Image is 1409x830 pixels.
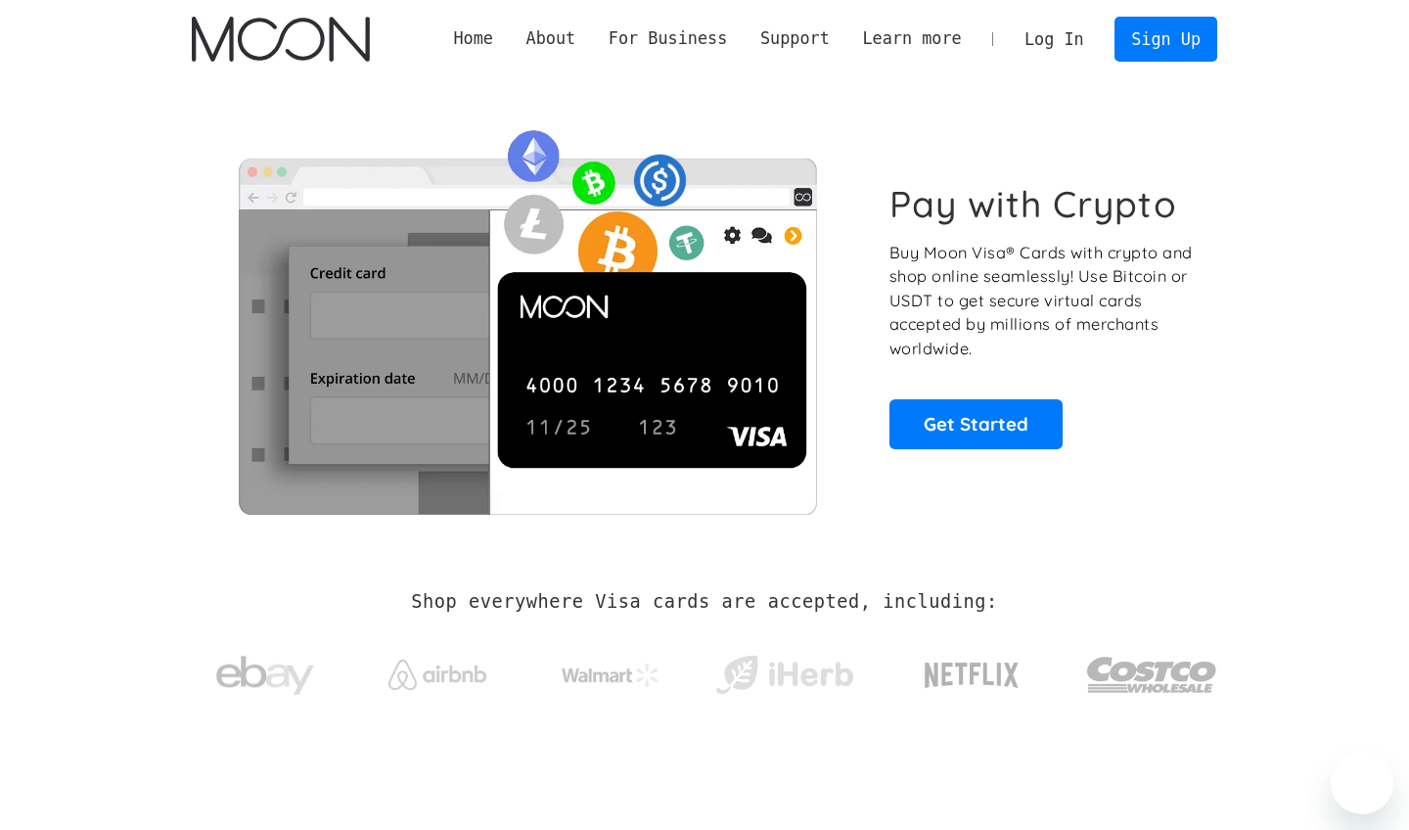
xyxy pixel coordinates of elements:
[711,650,857,701] img: iHerb
[192,17,369,62] img: Moon Logo
[1114,17,1216,61] a: Sign Up
[846,26,978,51] div: Learn more
[889,182,1177,226] h1: Pay with Crypto
[862,26,961,51] div: Learn more
[192,116,862,514] img: Moon Cards let you spend your crypto anywhere Visa is accepted.
[562,664,659,687] img: Walmart
[885,631,1060,710] a: Netflix
[437,26,510,51] a: Home
[889,399,1063,448] a: Get Started
[1008,18,1100,61] a: Log In
[711,630,857,711] a: iHerb
[889,241,1196,361] p: Buy Moon Visa® Cards with crypto and shop online seamlessly! Use Bitcoin or USDT to get secure vi...
[760,26,830,51] div: Support
[216,645,314,707] img: ebay
[192,625,338,716] a: ebay
[538,644,684,697] a: Walmart
[744,26,845,51] div: Support
[526,26,576,51] div: About
[411,591,997,613] h2: Shop everywhere Visa cards are accepted, including:
[365,640,511,700] a: Airbnb
[923,651,1021,700] img: Netflix
[609,26,727,51] div: For Business
[1331,752,1393,814] iframe: Кнопка запуска окна обмена сообщениями
[1086,638,1217,712] img: Costco
[388,660,486,690] img: Airbnb
[510,26,592,51] div: About
[192,17,369,62] a: home
[1086,619,1217,721] a: Costco
[592,26,744,51] div: For Business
